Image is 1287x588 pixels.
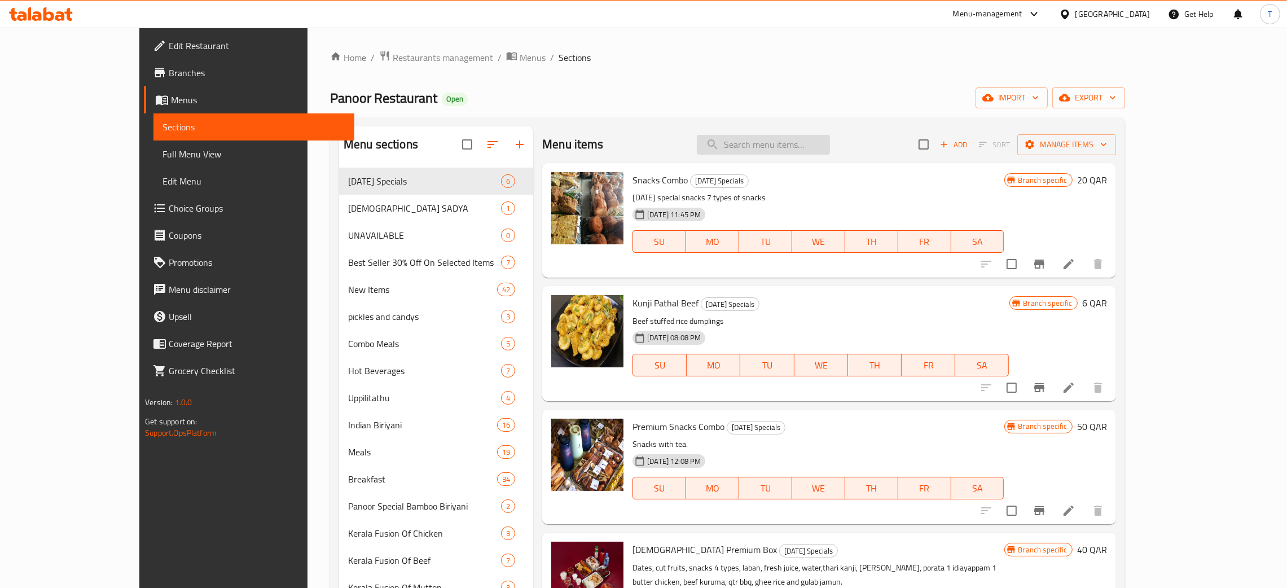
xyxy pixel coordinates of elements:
span: MO [691,234,735,250]
span: SU [638,357,682,374]
span: Select to update [1000,499,1024,523]
span: [DATE] Specials [691,174,748,187]
div: Open [442,93,468,106]
a: Sections [153,113,354,141]
div: items [501,391,515,405]
span: WE [797,234,841,250]
span: [DATE] Specials [348,174,501,188]
button: SU [632,230,686,253]
span: Full Menu View [162,147,345,161]
span: pickles and candys [348,310,501,323]
div: pickles and candys3 [339,303,533,330]
a: Grocery Checklist [144,357,354,384]
span: 19 [498,447,515,458]
span: 1.0.0 [175,395,192,410]
span: Menu disclaimer [169,283,345,296]
span: [DATE] 08:08 PM [643,332,705,343]
div: Ramadan Specials [727,421,785,435]
div: items [501,256,515,269]
h2: Menu sections [344,136,418,153]
button: TH [845,477,898,499]
span: Best Seller 30% Off On Selected Items [348,256,501,269]
span: Sort sections [479,131,506,158]
span: 5 [502,339,515,349]
span: Menus [520,51,546,64]
span: Coverage Report [169,337,345,350]
button: MO [686,230,739,253]
a: Edit Restaurant [144,32,354,59]
a: Coupons [144,222,354,249]
span: 0 [502,230,515,241]
span: Hot Beverages [348,364,501,378]
span: Breakfast [348,472,497,486]
span: Panoor Special Bamboo Biriyani [348,499,501,513]
span: 3 [502,528,515,539]
div: items [501,499,515,513]
span: Meals [348,445,497,459]
span: WE [797,480,841,497]
button: delete [1084,374,1112,401]
span: 42 [498,284,515,295]
span: Manage items [1026,138,1107,152]
img: Kunji Pathal Beef [551,295,623,367]
div: Uppilitathu [348,391,501,405]
span: Snacks Combo [632,172,688,188]
div: Uppilitathu4 [339,384,533,411]
span: [DATE] Specials [780,545,837,558]
span: TU [744,480,788,497]
button: SU [632,477,686,499]
span: SU [638,480,682,497]
div: Combo Meals5 [339,330,533,357]
button: SA [951,477,1004,499]
span: Coupons [169,229,345,242]
span: Menus [171,93,345,107]
button: WE [792,230,845,253]
span: Select to update [1000,252,1024,276]
span: 7 [502,366,515,376]
div: items [501,174,515,188]
div: Kerala Fusion Of Beef [348,554,501,567]
div: Breakfast34 [339,466,533,493]
span: Get support on: [145,414,197,429]
a: Support.OpsPlatform [145,425,217,440]
div: items [501,337,515,350]
div: items [501,526,515,540]
span: T [1268,8,1272,20]
span: Sections [162,120,345,134]
div: [GEOGRAPHIC_DATA] [1075,8,1150,20]
button: delete [1084,497,1112,524]
div: items [497,472,515,486]
div: Menu-management [953,7,1022,21]
span: SA [960,357,1004,374]
div: Kerala Fusion Of Beef7 [339,547,533,574]
span: 16 [498,420,515,431]
span: 1 [502,203,515,214]
div: items [501,364,515,378]
span: Indian Biriyani [348,418,497,432]
button: TU [739,230,792,253]
div: Ramadan Specials [690,174,749,188]
a: Choice Groups [144,195,354,222]
span: Combo Meals [348,337,501,350]
button: Add [935,136,972,153]
span: Select all sections [455,133,479,156]
button: Manage items [1017,134,1116,155]
a: Menus [506,50,546,65]
span: Version: [145,395,173,410]
h2: Menu items [542,136,604,153]
span: Panoor Restaurant [330,85,437,111]
a: Full Menu View [153,141,354,168]
div: Kerala Fusion Of Chicken [348,526,501,540]
span: [DEMOGRAPHIC_DATA] Premium Box [632,541,777,558]
span: Premium Snacks Combo [632,418,724,435]
span: Branch specific [1014,421,1072,432]
span: Add [938,138,969,151]
span: Restaurants management [393,51,493,64]
nav: breadcrumb [330,50,1125,65]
